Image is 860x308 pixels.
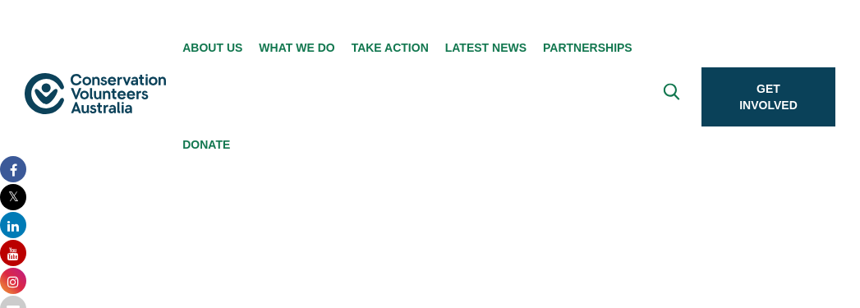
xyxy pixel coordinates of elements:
a: Get Involved [701,67,835,126]
button: Expand search box Close search box [654,77,693,117]
span: Partnerships [543,41,632,54]
span: What We Do [259,41,334,54]
img: logo.svg [25,73,166,114]
span: Take Action [352,41,429,54]
span: Expand search box [664,84,684,111]
span: Latest News [445,41,527,54]
span: Donate [182,138,230,151]
span: About Us [182,41,242,54]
